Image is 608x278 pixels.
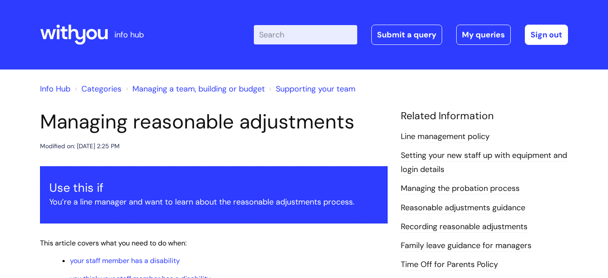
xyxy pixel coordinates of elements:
[401,183,520,194] a: Managing the probation process
[276,84,355,94] a: Supporting your team
[401,221,527,233] a: Recording reasonable adjustments
[132,84,265,94] a: Managing a team, building or budget
[267,82,355,96] li: Supporting your team
[40,110,388,134] h1: Managing reasonable adjustments
[401,131,490,143] a: Line management policy
[401,240,531,252] a: Family leave guidance for managers
[401,150,567,176] a: Setting your new staff up with equipment and login details
[49,181,378,195] h3: Use this if
[401,110,568,122] h4: Related Information
[81,84,121,94] a: Categories
[371,25,442,45] a: Submit a query
[70,256,180,265] a: your staff member has a disability
[40,84,70,94] a: Info Hub
[254,25,357,44] input: Search
[401,259,498,271] a: Time Off for Parents Policy
[73,82,121,96] li: Solution home
[401,202,525,214] a: Reasonable adjustments guidance
[40,238,187,248] span: This article covers what you need to do when:
[456,25,511,45] a: My queries
[254,25,568,45] div: | -
[124,82,265,96] li: Managing a team, building or budget
[49,195,378,209] p: You’re a line manager and want to learn about the reasonable adjustments process.
[525,25,568,45] a: Sign out
[114,28,144,42] p: info hub
[40,141,120,152] div: Modified on: [DATE] 2:25 PM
